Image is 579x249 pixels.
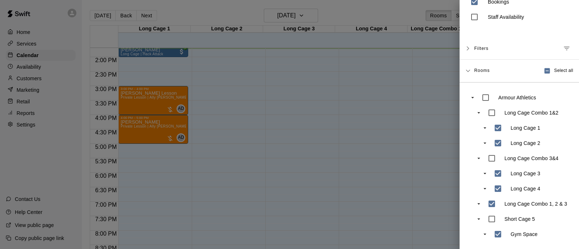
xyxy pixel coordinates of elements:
[504,200,567,207] p: Long Cage Combo 1, 2 & 3
[554,67,573,74] span: Select all
[504,215,535,223] p: Short Cage 5
[460,60,579,82] div: RoomsSelect all
[511,139,540,147] p: Long Cage 2
[498,94,536,101] p: Armour Athletics
[511,185,540,192] p: Long Cage 4
[511,231,538,238] p: Gym Space
[474,42,489,55] span: Filters
[488,13,524,21] p: Staff Availability
[504,109,558,116] p: Long Cage Combo 1&2
[511,170,540,177] p: Long Cage 3
[460,38,579,60] div: FiltersManage filters
[560,42,573,55] button: Manage filters
[474,67,490,73] span: Rooms
[504,155,558,162] p: Long Cage Combo 3&4
[511,124,540,132] p: Long Cage 1
[467,90,572,242] ul: swift facility view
